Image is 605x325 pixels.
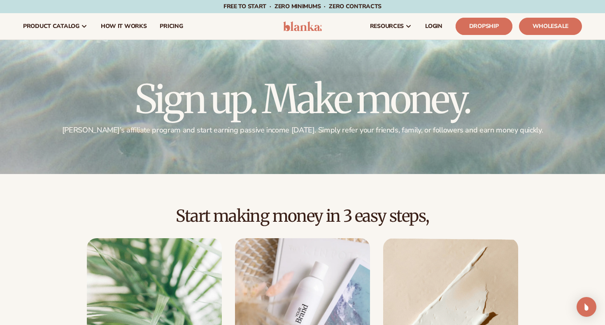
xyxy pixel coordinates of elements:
a: resources [363,13,419,39]
a: LOGIN [419,13,449,39]
a: Dropship [456,18,512,35]
a: Wholesale [519,18,582,35]
span: product catalog [23,23,79,30]
a: product catalog [16,13,94,39]
span: LOGIN [425,23,442,30]
h2: Start making money in 3 easy steps, [23,207,582,225]
span: How It Works [101,23,147,30]
a: pricing [153,13,189,39]
span: Free to start · ZERO minimums · ZERO contracts [223,2,382,10]
span: pricing [160,23,183,30]
a: How It Works [94,13,154,39]
span: resources [370,23,404,30]
div: Open Intercom Messenger [577,297,596,317]
p: [PERSON_NAME]’s affiliate program and start earning passive income [DATE]. Simply refer your frie... [62,125,543,135]
h1: Sign up. Make money. [62,79,543,119]
img: logo [283,21,322,31]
